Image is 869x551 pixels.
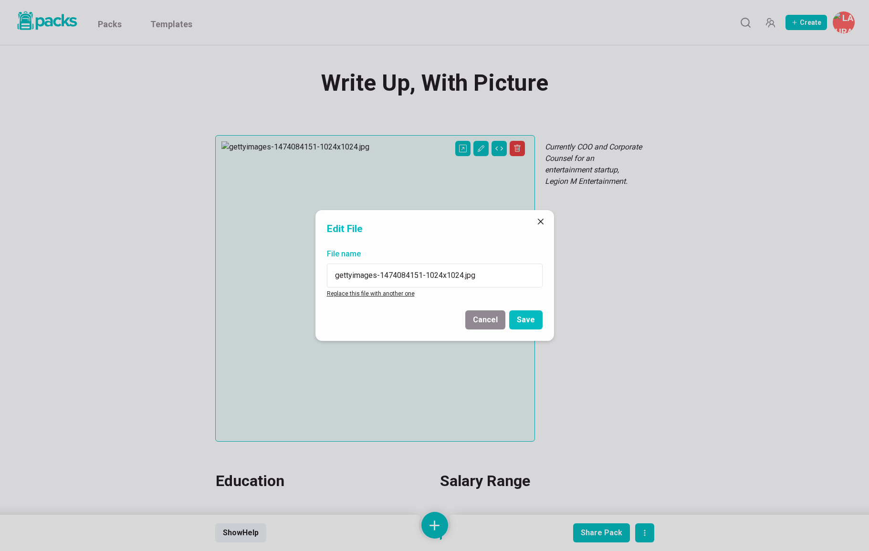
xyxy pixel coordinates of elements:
a: Replace this file with another one [327,290,415,297]
button: Cancel [465,310,505,329]
button: Save [509,310,543,329]
label: File name [327,248,537,260]
button: Close [533,214,548,229]
header: Edit File [315,210,554,244]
